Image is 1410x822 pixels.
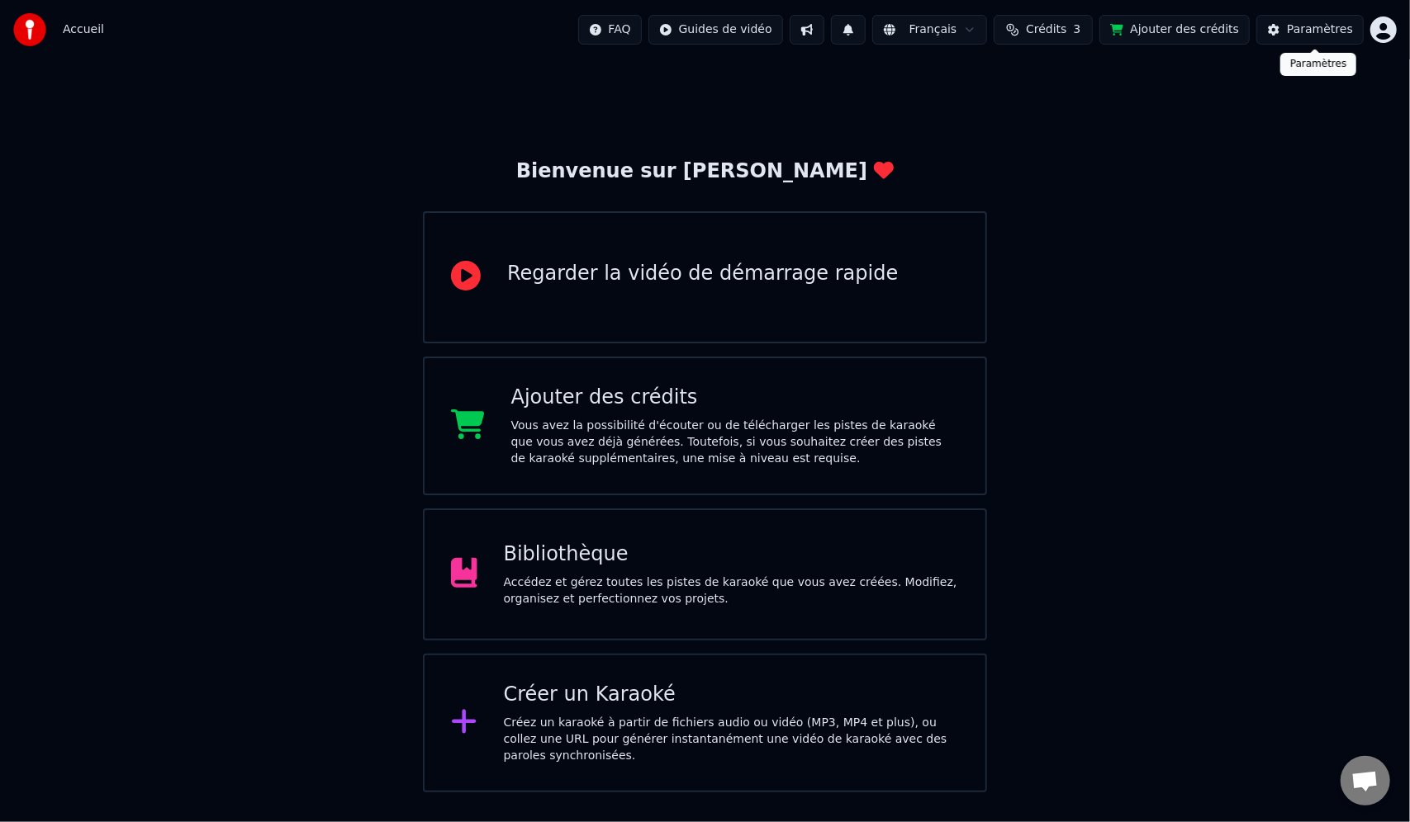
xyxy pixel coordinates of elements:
button: Paramètres [1256,15,1364,45]
div: Bibliothèque [504,541,959,568]
span: 3 [1074,21,1081,38]
div: Bienvenue sur [PERSON_NAME] [516,158,894,185]
div: Paramètres [1287,21,1353,38]
span: Accueil [63,21,104,38]
button: FAQ [578,15,642,45]
div: Ajouter des crédits [511,385,959,411]
div: Paramètres [1280,53,1356,76]
div: Vous avez la possibilité d'écouter ou de télécharger les pistes de karaoké que vous avez déjà gén... [511,418,959,467]
div: Ouvrir le chat [1341,756,1390,805]
img: youka [13,13,46,46]
div: Créez un karaoké à partir de fichiers audio ou vidéo (MP3, MP4 et plus), ou collez une URL pour g... [504,715,959,764]
div: Accédez et gérez toutes les pistes de karaoké que vous avez créées. Modifiez, organisez et perfec... [504,574,959,607]
div: Regarder la vidéo de démarrage rapide [507,261,898,287]
nav: breadcrumb [63,21,104,38]
button: Ajouter des crédits [1099,15,1250,45]
span: Crédits [1026,21,1066,38]
div: Créer un Karaoké [504,682,959,708]
button: Guides de vidéo [648,15,783,45]
button: Crédits3 [994,15,1093,45]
